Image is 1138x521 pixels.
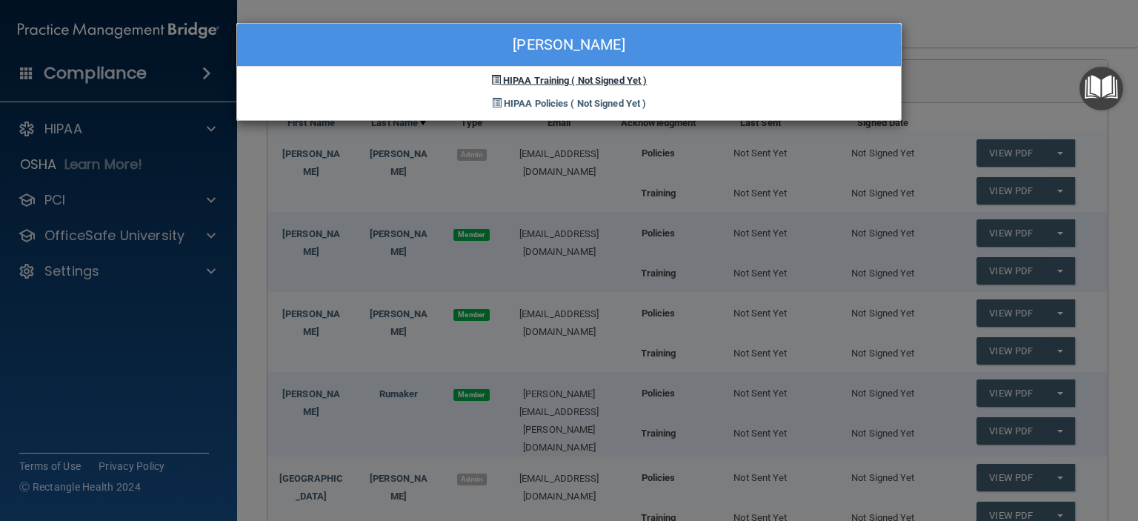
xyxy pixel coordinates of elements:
button: Open Resource Center [1079,67,1123,110]
span: ( Not Signed Yet ) [571,75,647,86]
iframe: Drift Widget Chat Controller [882,444,1120,502]
div: [PERSON_NAME] [237,24,901,67]
span: HIPAA Policies [504,98,568,109]
span: ( Not Signed Yet ) [570,98,646,109]
span: HIPAA Training [503,75,569,86]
